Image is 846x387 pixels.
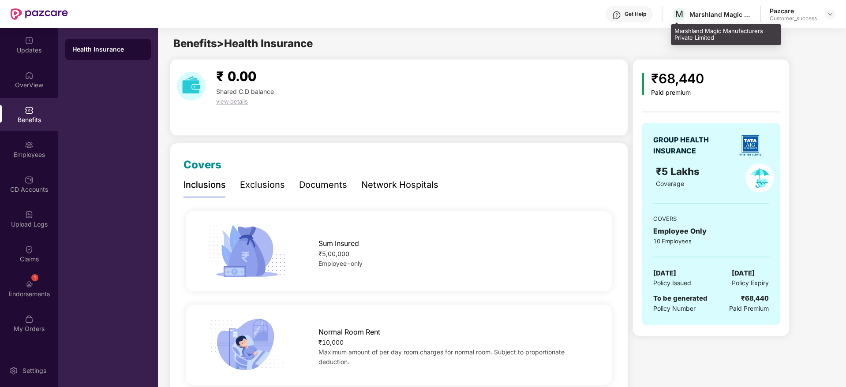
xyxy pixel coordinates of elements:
div: Health Insurance [72,45,144,54]
span: Maximum amount of per day room charges for normal room. Subject to proportionate deduction. [318,348,565,365]
img: icon [205,316,288,374]
div: Settings [20,366,49,375]
span: Sum Insured [318,238,359,249]
span: Normal Room Rent [318,327,380,338]
div: ₹5,00,000 [318,249,593,259]
span: To be generated [653,294,707,302]
img: svg+xml;base64,PHN2ZyBpZD0iQ0RfQWNjb3VudHMiIGRhdGEtbmFtZT0iQ0QgQWNjb3VudHMiIHhtbG5zPSJodHRwOi8vd3... [25,175,34,184]
img: svg+xml;base64,PHN2ZyBpZD0iRHJvcGRvd24tMzJ4MzIiIHhtbG5zPSJodHRwOi8vd3d3LnczLm9yZy8yMDAwL3N2ZyIgd2... [827,11,834,18]
div: Marshland Magic Manufacturers Private Limited [671,24,781,45]
span: Employee-only [318,260,363,267]
span: Policy Number [653,305,696,312]
span: M [675,9,683,19]
span: Policy Expiry [732,278,769,288]
span: [DATE] [732,268,755,279]
div: COVERS [653,214,769,223]
img: svg+xml;base64,PHN2ZyBpZD0iVXBsb2FkX0xvZ3MiIGRhdGEtbmFtZT0iVXBsb2FkIExvZ3MiIHhtbG5zPSJodHRwOi8vd3... [25,210,34,219]
div: Network Hospitals [361,178,438,192]
div: Documents [299,178,347,192]
img: svg+xml;base64,PHN2ZyBpZD0iVXBkYXRlZCIgeG1sbnM9Imh0dHA6Ly93d3cudzMub3JnLzIwMDAvc3ZnIiB3aWR0aD0iMj... [25,36,34,45]
div: Marshland Magic Manufacturers Private Limited [689,10,751,19]
div: ₹68,440 [741,293,769,304]
span: ₹5 Lakhs [656,165,702,177]
span: Paid Premium [729,304,769,313]
div: GROUP HEALTH INSURANCE [653,134,730,156]
img: icon [205,222,288,280]
img: svg+xml;base64,PHN2ZyBpZD0iQmVuZWZpdHMiIHhtbG5zPSJodHRwOi8vd3d3LnczLm9yZy8yMDAwL3N2ZyIgd2lkdGg9Ij... [25,106,34,115]
img: svg+xml;base64,PHN2ZyBpZD0iTXlfT3JkZXJzIiBkYXRhLW5hbWU9Ik15IE9yZGVycyIgeG1sbnM9Imh0dHA6Ly93d3cudz... [25,315,34,324]
img: svg+xml;base64,PHN2ZyBpZD0iSGVscC0zMngzMiIgeG1sbnM9Imh0dHA6Ly93d3cudzMub3JnLzIwMDAvc3ZnIiB3aWR0aD... [612,11,621,19]
div: Exclusions [240,178,285,192]
img: svg+xml;base64,PHN2ZyBpZD0iQ2xhaW0iIHhtbG5zPSJodHRwOi8vd3d3LnczLm9yZy8yMDAwL3N2ZyIgd2lkdGg9IjIwIi... [25,245,34,254]
img: icon [642,73,644,95]
span: Benefits > Health Insurance [173,37,313,50]
div: 1 [31,274,38,281]
div: Get Help [625,11,646,18]
div: ₹68,440 [651,68,704,89]
img: svg+xml;base64,PHN2ZyBpZD0iSG9tZSIgeG1sbnM9Imh0dHA6Ly93d3cudzMub3JnLzIwMDAvc3ZnIiB3aWR0aD0iMjAiIG... [25,71,34,80]
span: Shared C.D balance [216,88,274,95]
span: [DATE] [653,268,676,279]
span: view details [216,98,248,105]
img: svg+xml;base64,PHN2ZyBpZD0iRW5kb3JzZW1lbnRzIiB4bWxucz0iaHR0cDovL3d3dy53My5vcmcvMjAwMC9zdmciIHdpZH... [25,280,34,289]
img: svg+xml;base64,PHN2ZyBpZD0iRW1wbG95ZWVzIiB4bWxucz0iaHR0cDovL3d3dy53My5vcmcvMjAwMC9zdmciIHdpZHRoPS... [25,141,34,149]
img: download [177,72,206,100]
span: Coverage [656,180,684,187]
div: Customer_success [770,15,817,22]
span: ₹ 0.00 [216,68,256,84]
span: Covers [183,158,221,171]
img: svg+xml;base64,PHN2ZyBpZD0iU2V0dGluZy0yMHgyMCIgeG1sbnM9Imh0dHA6Ly93d3cudzMub3JnLzIwMDAvc3ZnIiB3aW... [9,366,18,375]
div: Inclusions [183,178,226,192]
span: Policy Issued [653,278,691,288]
div: ₹10,000 [318,338,593,347]
div: 10 Employees [653,237,769,246]
img: insurerLogo [735,130,766,161]
div: Pazcare [770,7,817,15]
div: Paid premium [651,89,704,97]
img: policyIcon [745,164,774,192]
div: Employee Only [653,226,769,237]
img: New Pazcare Logo [11,8,68,20]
